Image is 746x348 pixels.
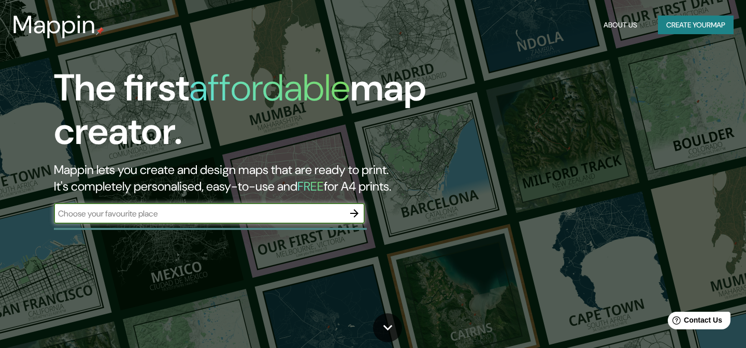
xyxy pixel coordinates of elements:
[658,16,734,35] button: Create yourmap
[96,27,104,35] img: mappin-pin
[297,178,324,194] h5: FREE
[54,162,427,195] h2: Mappin lets you create and design maps that are ready to print. It's completely personalised, eas...
[599,16,641,35] button: About Us
[654,308,735,337] iframe: Help widget launcher
[54,208,344,220] input: Choose your favourite place
[12,10,96,39] h3: Mappin
[54,66,427,162] h1: The first map creator.
[189,64,350,112] h1: affordable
